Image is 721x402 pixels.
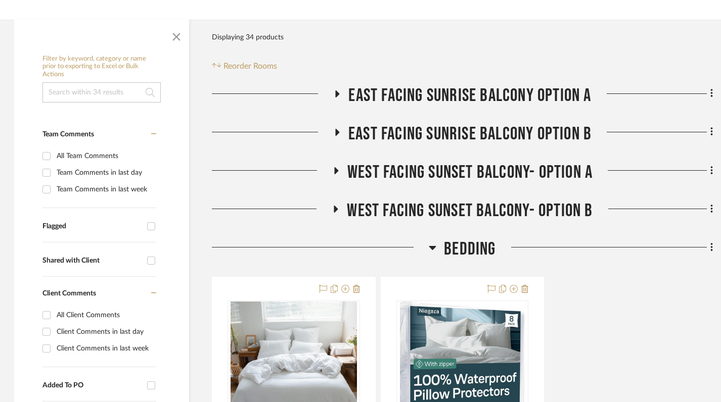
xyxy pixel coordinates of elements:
[42,222,142,231] div: Flagged
[57,324,154,340] div: Client Comments in last day
[42,257,142,265] div: Shared with Client
[57,307,154,323] div: All Client Comments
[166,25,187,45] button: Close
[223,60,277,72] span: Reorder Rooms
[212,60,277,72] button: Reorder Rooms
[57,148,154,164] div: All Team Comments
[347,200,593,222] span: West Facing Sunset Balcony- Option B
[42,290,96,297] span: Client Comments
[42,82,161,103] input: Search within 34 results
[57,165,154,181] div: Team Comments in last day
[42,131,94,138] span: Team Comments
[57,340,154,357] div: Client Comments in last week
[444,238,495,260] span: BEDDING
[42,55,161,79] h6: Filter by keyword, category or name prior to exporting to Excel or Bulk Actions
[42,381,142,390] div: Added To PO
[57,181,154,197] div: Team Comments in last week
[348,85,591,107] span: East Facing Sunrise Balcony Option A
[348,123,592,145] span: East Facing Sunrise Balcony Option B
[212,27,284,47] div: Displaying 34 products
[347,162,593,183] span: West Facing Sunset Balcony- Option A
